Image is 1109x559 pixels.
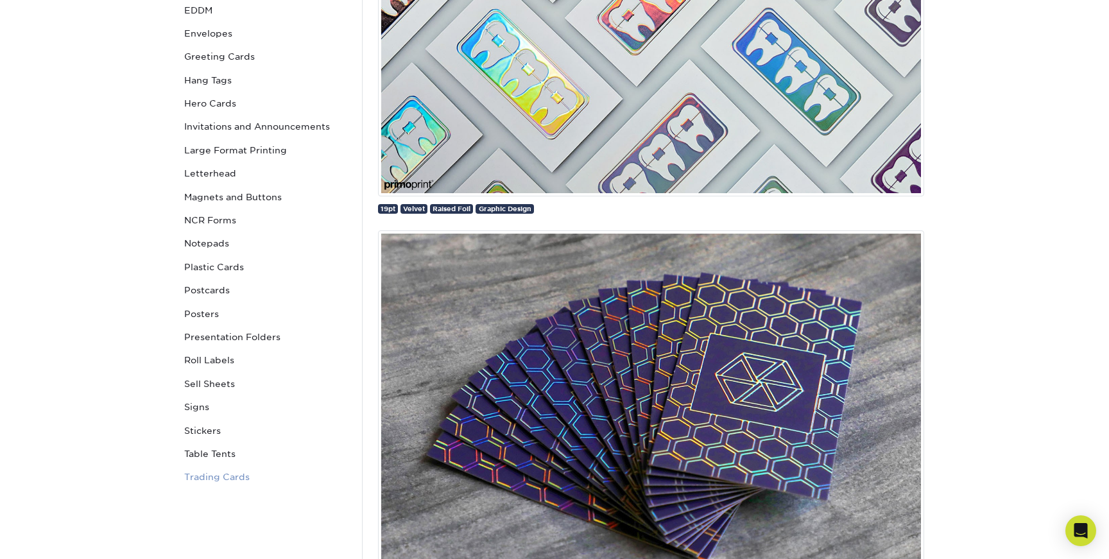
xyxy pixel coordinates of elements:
[179,302,352,325] a: Posters
[476,204,533,214] a: Graphic Design
[433,205,470,212] span: Raised Foil
[179,348,352,372] a: Roll Labels
[179,185,352,209] a: Magnets and Buttons
[179,372,352,395] a: Sell Sheets
[179,465,352,488] a: Trading Cards
[430,204,473,214] a: Raised Foil
[179,395,352,418] a: Signs
[179,209,352,232] a: NCR Forms
[378,204,398,214] a: 19pt
[179,45,352,68] a: Greeting Cards
[179,279,352,302] a: Postcards
[179,69,352,92] a: Hang Tags
[179,92,352,115] a: Hero Cards
[179,22,352,45] a: Envelopes
[479,205,531,212] span: Graphic Design
[179,139,352,162] a: Large Format Printing
[381,205,395,212] span: 19pt
[179,255,352,279] a: Plastic Cards
[1065,515,1096,546] div: Open Intercom Messenger
[179,419,352,442] a: Stickers
[179,325,352,348] a: Presentation Folders
[403,205,425,212] span: Velvet
[179,162,352,185] a: Letterhead
[179,115,352,138] a: Invitations and Announcements
[400,204,427,214] a: Velvet
[179,442,352,465] a: Table Tents
[179,232,352,255] a: Notepads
